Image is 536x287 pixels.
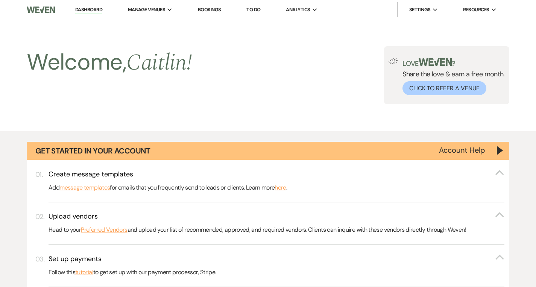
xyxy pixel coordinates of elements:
[398,58,505,95] div: Share the love & earn a free month.
[49,170,504,179] button: Create message templates
[389,58,398,64] img: loud-speaker-illustration.svg
[49,254,504,264] button: Set up payments
[49,212,504,221] button: Upload vendors
[246,6,260,13] a: To Do
[49,183,504,193] p: Add for emails that you frequently send to leads or clients. Learn more .
[402,81,486,95] button: Click to Refer a Venue
[59,183,110,193] a: message templates
[27,2,55,18] img: Weven Logo
[128,6,165,14] span: Manage Venues
[402,58,505,67] p: Love ?
[49,212,98,221] h3: Upload vendors
[126,46,192,80] span: Caitlin !
[75,267,93,277] a: tutorial
[439,146,485,154] button: Account Help
[49,254,102,264] h3: Set up payments
[81,225,127,235] a: Preferred Vendors
[409,6,431,14] span: Settings
[49,267,504,277] p: Follow this to get set up with our payment processor, Stripe.
[49,225,504,235] p: Head to your and upload your list of recommended, approved, and required vendors. Clients can inq...
[27,46,192,79] h2: Welcome,
[198,6,221,13] a: Bookings
[286,6,310,14] span: Analytics
[49,170,133,179] h3: Create message templates
[75,6,102,14] a: Dashboard
[35,146,150,156] h1: Get Started in Your Account
[419,58,452,66] img: weven-logo-green.svg
[275,183,286,193] a: here
[463,6,489,14] span: Resources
